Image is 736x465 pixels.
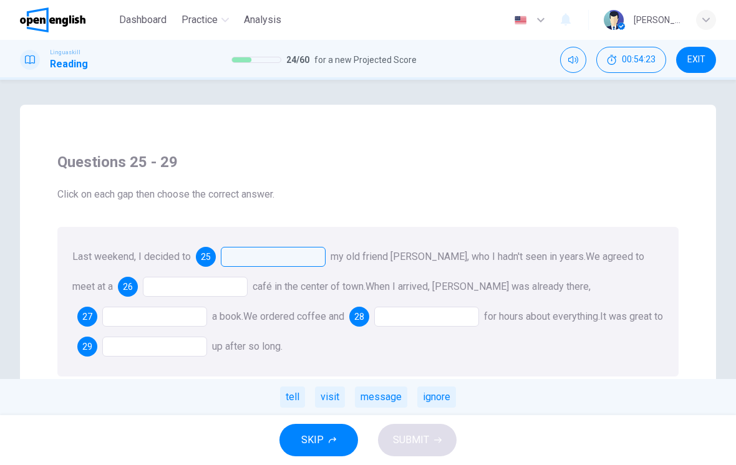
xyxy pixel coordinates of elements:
span: 27 [82,312,92,321]
div: ignore [417,386,456,408]
span: SKIP [301,431,324,449]
span: Linguaskill [50,48,80,57]
span: Click on each gap then choose the correct answer. [57,187,679,202]
span: Dashboard [119,12,167,27]
button: SKIP [279,424,358,456]
span: It was great to [600,310,663,322]
div: Mute [560,47,586,73]
span: café in the center of town. [253,280,366,292]
span: 28 [354,312,364,321]
img: en [513,16,528,25]
img: OpenEnglish logo [20,7,85,32]
div: message [355,386,407,408]
div: tell [280,386,305,408]
span: 24 / 60 [286,52,309,67]
div: Hide [596,47,666,73]
span: Analysis [244,12,281,27]
span: Practice [182,12,218,27]
span: a book. [212,310,243,322]
button: 00:54:23 [596,47,666,73]
span: EXIT [687,55,705,65]
button: Dashboard [114,9,172,31]
div: [PERSON_NAME] [634,12,681,27]
span: 29 [82,342,92,351]
h4: Questions 25 - 29 [57,152,679,172]
button: Analysis [239,9,286,31]
span: 26 [123,282,133,291]
span: for a new Projected Score [314,52,417,67]
span: 25 [201,252,211,261]
span: Last weekend, I decided to [72,251,191,262]
span: up after so long. [212,340,283,352]
button: Practice [177,9,234,31]
span: When I arrived, [PERSON_NAME] was already there, [366,280,591,292]
span: for hours about everything. [484,310,600,322]
a: OpenEnglish logo [20,7,114,32]
button: EXIT [676,47,716,73]
span: We ordered coffee and [243,310,344,322]
span: 00:54:23 [622,55,656,65]
div: visit [315,386,345,408]
img: Profile picture [604,10,624,30]
span: my old friend [PERSON_NAME], who I hadn't seen in years. [331,251,586,262]
h1: Reading [50,57,88,72]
